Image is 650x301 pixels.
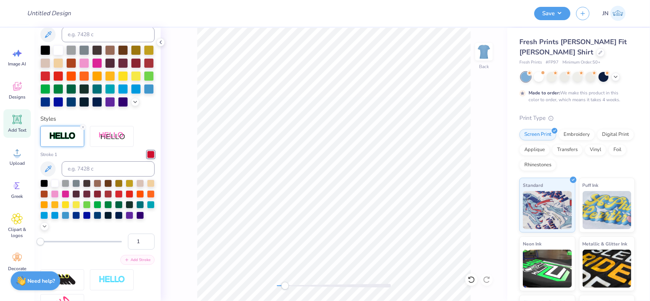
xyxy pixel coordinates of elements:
span: JN [602,9,608,18]
button: Add Stroke [120,255,155,265]
strong: Need help? [28,277,55,285]
img: Stroke [49,132,76,140]
img: Shadow [99,132,125,141]
span: Fresh Prints [PERSON_NAME] Fit [PERSON_NAME] Shirt [519,37,627,57]
label: Stroke 1 [40,151,57,158]
span: Minimum Order: 50 + [562,59,600,66]
span: Upload [10,160,25,166]
div: Applique [519,144,550,156]
span: Clipart & logos [5,226,30,239]
label: Styles [40,115,56,123]
div: We make this product in this color to order, which means it takes 4 weeks. [529,89,622,103]
div: Print Type [519,114,635,123]
div: Rhinestones [519,159,556,171]
div: Back [479,63,489,70]
img: Jacky Noya [610,6,626,21]
div: Accessibility label [281,282,289,290]
a: JN [599,6,629,21]
strong: Made to order: [529,90,560,96]
div: Digital Print [597,129,634,140]
div: Embroidery [559,129,595,140]
input: Untitled Design [21,6,77,21]
span: Fresh Prints [519,59,542,66]
img: Neon Ink [523,250,572,288]
img: Puff Ink [583,191,632,229]
input: e.g. 7428 c [62,161,155,177]
img: Metallic & Glitter Ink [583,250,632,288]
div: Accessibility label [37,238,44,245]
span: Greek [11,193,23,199]
div: Transfers [552,144,583,156]
span: Standard [523,181,543,189]
input: e.g. 7428 c [62,27,155,42]
span: # FP97 [546,59,559,66]
span: Puff Ink [583,181,599,189]
span: Decorate [8,266,26,272]
span: Image AI [8,61,26,67]
span: Metallic & Glitter Ink [583,240,628,248]
div: Foil [608,144,626,156]
div: Vinyl [585,144,606,156]
div: Screen Print [519,129,556,140]
span: Designs [9,94,26,100]
span: Add Text [8,127,26,133]
img: Back [476,44,492,59]
span: Neon Ink [523,240,541,248]
img: Standard [523,191,572,229]
button: Save [534,7,570,20]
img: Negative Space [99,276,125,284]
img: 3D Illusion [49,274,76,286]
